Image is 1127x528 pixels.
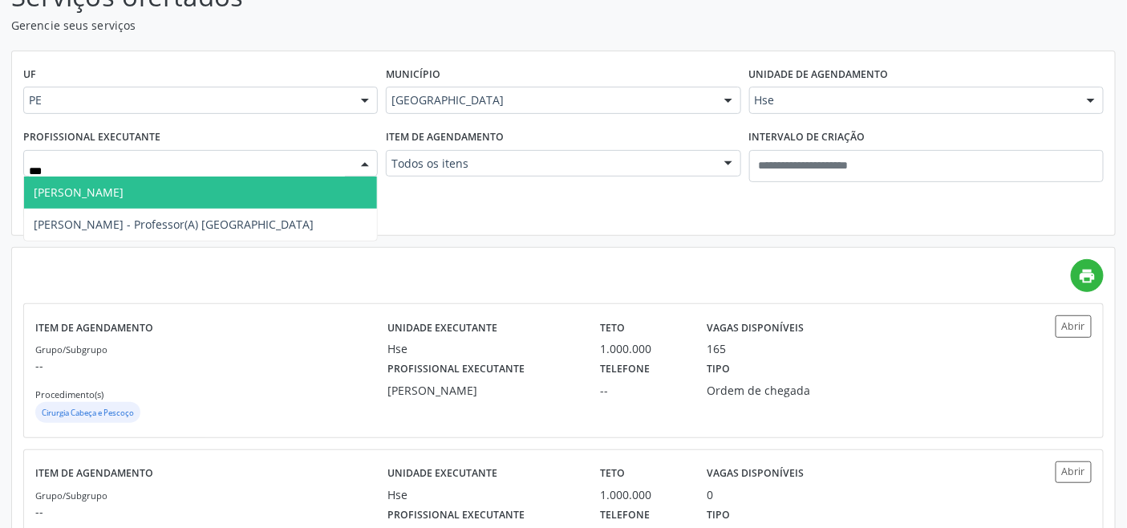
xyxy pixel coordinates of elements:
span: [GEOGRAPHIC_DATA] [391,92,707,108]
i: print [1079,267,1097,285]
div: 1.000.000 [600,486,684,503]
label: Unidade executante [387,461,497,486]
div: [PERSON_NAME] [387,382,578,399]
div: -- [600,382,684,399]
label: Telefone [600,503,650,528]
label: Teto [600,461,625,486]
span: [PERSON_NAME] - Professor(A) [GEOGRAPHIC_DATA] [34,217,314,232]
button: Abrir [1056,315,1092,337]
div: Ordem de chegada [707,382,844,399]
label: Vagas disponíveis [707,461,804,486]
div: 1.000.000 [600,340,684,357]
label: Unidade de agendamento [749,63,889,87]
div: 165 [707,340,726,357]
label: Item de agendamento [35,315,153,340]
small: Procedimento(s) [35,388,103,400]
label: Tipo [707,357,730,382]
label: Item de agendamento [35,461,153,486]
label: Telefone [600,357,650,382]
label: Intervalo de criação [749,125,866,150]
label: Tipo [707,503,730,528]
p: -- [35,503,387,520]
span: Todos os itens [391,156,707,172]
small: Grupo/Subgrupo [35,489,107,502]
label: Vagas disponíveis [707,315,804,340]
p: Gerencie seus serviços [11,17,784,34]
p: -- [35,357,387,374]
label: Item de agendamento [386,125,504,150]
label: Profissional executante [23,125,160,150]
button: Abrir [1056,461,1092,483]
small: Cirurgia Cabeça e Pescoço [42,408,134,418]
label: Município [386,63,440,87]
span: [PERSON_NAME] [34,185,124,200]
label: UF [23,63,36,87]
span: Hse [755,92,1071,108]
div: 0 [707,486,713,503]
div: Hse [387,486,578,503]
label: Profissional executante [387,357,525,382]
span: PE [29,92,345,108]
label: Unidade executante [387,315,497,340]
a: print [1071,259,1104,292]
small: Grupo/Subgrupo [35,343,107,355]
div: Hse [387,340,578,357]
label: Profissional executante [387,503,525,528]
label: Teto [600,315,625,340]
